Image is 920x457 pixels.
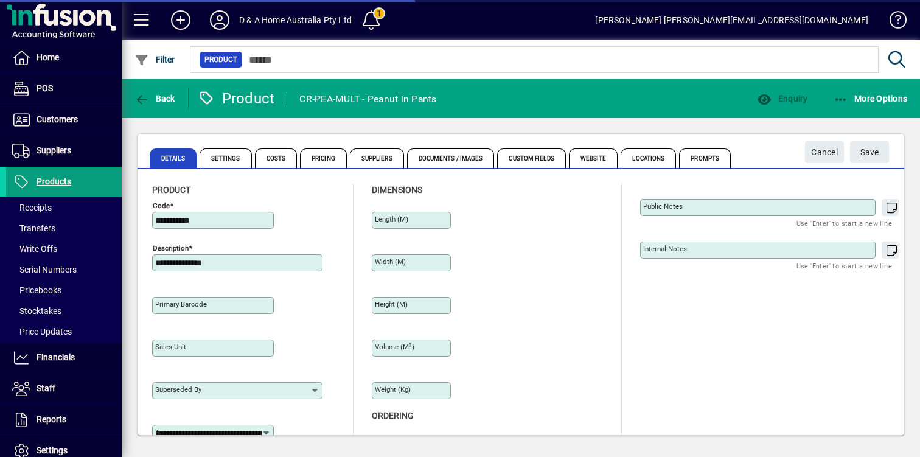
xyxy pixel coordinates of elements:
span: Filter [134,55,175,65]
div: Product [198,89,275,108]
app-page-header-button: Back [122,88,189,110]
a: Serial Numbers [6,259,122,280]
a: Staff [6,374,122,404]
span: Costs [255,148,298,168]
span: Write Offs [12,244,57,254]
span: S [860,147,865,157]
a: POS [6,74,122,104]
mat-label: Sales unit [155,343,186,351]
span: Pricing [300,148,347,168]
span: Dimensions [372,185,422,195]
span: Custom Fields [497,148,565,168]
span: Prompts [679,148,731,168]
mat-label: Primary barcode [155,300,207,309]
span: Suppliers [37,145,71,155]
a: Suppliers [6,136,122,166]
mat-label: Height (m) [375,300,408,309]
span: Customers [37,114,78,124]
span: Ordering [372,411,414,420]
button: Filter [131,49,178,71]
sup: 3 [409,342,412,348]
span: Product [152,185,190,195]
button: Cancel [805,141,844,163]
a: Financials [6,343,122,373]
mat-hint: Use 'Enter' to start a new line [796,259,892,273]
button: Add [161,9,200,31]
span: Pricebooks [12,285,61,295]
span: Suppliers [350,148,404,168]
span: Serial Numbers [12,265,77,274]
span: Staff [37,383,55,393]
a: Knowledge Base [880,2,905,42]
span: Website [569,148,618,168]
a: Transfers [6,218,122,239]
span: Product [204,54,237,66]
span: Documents / Images [407,148,495,168]
mat-label: Description [153,244,189,253]
button: Profile [200,9,239,31]
mat-label: Code [153,201,170,210]
span: More Options [834,94,908,103]
a: Stocktakes [6,301,122,321]
span: Products [37,176,71,186]
a: Customers [6,105,122,135]
span: Reports [37,414,66,424]
span: Cancel [811,142,838,162]
mat-label: Type [155,428,170,436]
mat-label: Public Notes [643,202,683,211]
button: More Options [831,88,911,110]
span: Settings [37,445,68,455]
span: Details [150,148,197,168]
mat-label: Length (m) [375,215,408,223]
mat-hint: Use 'Enter' to start a new line [796,216,892,230]
a: Reports [6,405,122,435]
span: Receipts [12,203,52,212]
mat-label: Volume (m ) [375,343,414,351]
span: Locations [621,148,676,168]
div: [PERSON_NAME] [PERSON_NAME][EMAIL_ADDRESS][DOMAIN_NAME] [595,10,868,30]
mat-label: Internal Notes [643,245,687,253]
span: Transfers [12,223,55,233]
mat-label: Width (m) [375,257,406,266]
span: Financials [37,352,75,362]
span: POS [37,83,53,93]
a: Pricebooks [6,280,122,301]
mat-label: Superseded by [155,385,201,394]
span: Back [134,94,175,103]
a: Receipts [6,197,122,218]
div: D & A Home Australia Pty Ltd [239,10,352,30]
button: Save [850,141,889,163]
span: ave [860,142,879,162]
a: Home [6,43,122,73]
span: Stocktakes [12,306,61,316]
button: Back [131,88,178,110]
mat-label: Weight (Kg) [375,385,411,394]
span: Home [37,52,59,62]
a: Write Offs [6,239,122,259]
span: Price Updates [12,327,72,337]
span: Settings [200,148,252,168]
div: CR-PEA-MULT - Peanut in Pants [299,89,436,109]
a: Price Updates [6,321,122,342]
